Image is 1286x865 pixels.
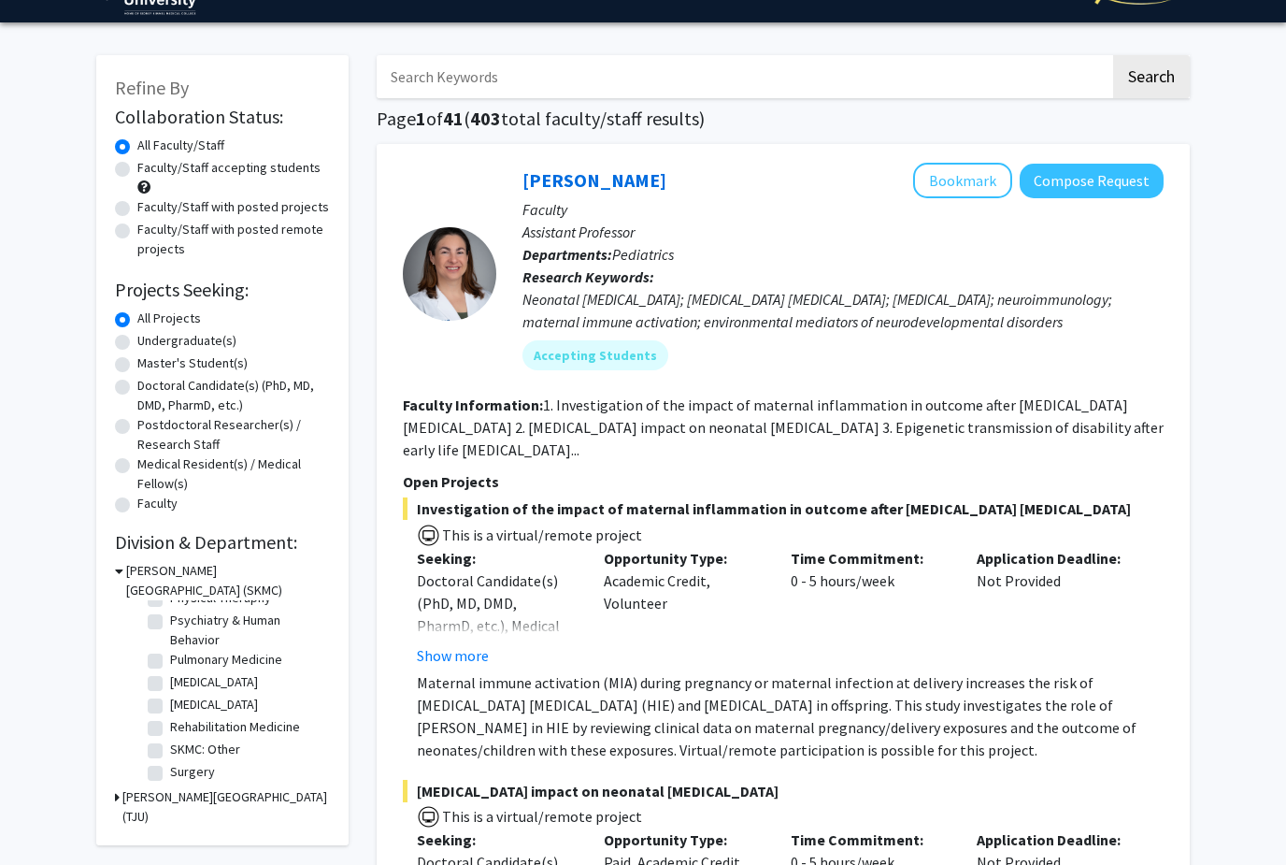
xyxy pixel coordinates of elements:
[977,548,1136,570] p: Application Deadline:
[137,332,236,352] label: Undergraduate(s)
[403,396,543,415] b: Faculty Information:
[612,246,674,265] span: Pediatrics
[170,718,300,738] label: Rehabilitation Medicine
[604,548,763,570] p: Opportunity Type:
[963,548,1150,668] div: Not Provided
[126,562,330,601] h3: [PERSON_NAME][GEOGRAPHIC_DATA] (SKMC)
[137,198,329,218] label: Faculty/Staff with posted projects
[417,645,489,668] button: Show more
[137,377,330,416] label: Doctoral Candidate(s) (PhD, MD, DMD, PharmD, etc.)
[170,763,215,783] label: Surgery
[170,741,240,760] label: SKMC: Other
[137,455,330,495] label: Medical Resident(s) / Medical Fellow(s)
[604,829,763,852] p: Opportunity Type:
[522,169,666,193] a: [PERSON_NAME]
[137,416,330,455] label: Postdoctoral Researcher(s) / Research Staff
[977,829,1136,852] p: Application Deadline:
[403,471,1164,494] p: Open Projects
[115,280,330,302] h2: Projects Seeking:
[170,696,258,715] label: [MEDICAL_DATA]
[443,108,464,131] span: 41
[522,268,654,287] b: Research Keywords:
[522,289,1164,334] div: Neonatal [MEDICAL_DATA]; [MEDICAL_DATA] [MEDICAL_DATA]; [MEDICAL_DATA]; neuroimmunology; maternal...
[1113,56,1190,99] button: Search
[170,786,214,805] label: Urology
[440,526,642,545] span: This is a virtual/remote project
[777,548,964,668] div: 0 - 5 hours/week
[377,56,1110,99] input: Search Keywords
[417,548,576,570] p: Seeking:
[522,199,1164,222] p: Faculty
[590,548,777,668] div: Academic Credit, Volunteer
[137,159,321,179] label: Faculty/Staff accepting students
[403,498,1164,521] span: Investigation of the impact of maternal inflammation in outcome after [MEDICAL_DATA] [MEDICAL_DATA]
[417,829,576,852] p: Seeking:
[522,341,668,371] mat-chip: Accepting Students
[137,310,201,329] label: All Projects
[137,137,224,156] label: All Faculty/Staff
[170,651,282,670] label: Pulmonary Medicine
[522,246,612,265] b: Departments:
[170,673,258,693] label: [MEDICAL_DATA]
[403,396,1164,460] fg-read-more: 1. Investigation of the impact of maternal inflammation in outcome after [MEDICAL_DATA] [MEDICAL_...
[115,77,189,100] span: Refine By
[791,548,950,570] p: Time Commitment:
[14,781,79,851] iframe: Chat
[470,108,501,131] span: 403
[115,107,330,129] h2: Collaboration Status:
[137,354,248,374] label: Master's Student(s)
[522,222,1164,244] p: Assistant Professor
[115,532,330,555] h2: Division & Department:
[170,612,325,651] label: Psychiatry & Human Behavior
[440,808,642,827] span: This is a virtual/remote project
[913,164,1012,199] button: Add Elizabeth Wright-Jin to Bookmarks
[791,829,950,852] p: Time Commitment:
[417,672,1164,762] p: Maternal immune activation (MIA) during pregnancy or maternal infection at delivery increases the...
[1020,165,1164,199] button: Compose Request to Elizabeth Wright-Jin
[416,108,426,131] span: 1
[403,781,1164,803] span: [MEDICAL_DATA] impact on neonatal [MEDICAL_DATA]
[377,108,1190,131] h1: Page of ( total faculty/staff results)
[137,495,178,514] label: Faculty
[122,788,330,828] h3: [PERSON_NAME][GEOGRAPHIC_DATA] (TJU)
[137,221,330,260] label: Faculty/Staff with posted remote projects
[417,570,576,683] div: Doctoral Candidate(s) (PhD, MD, DMD, PharmD, etc.), Medical Resident(s) / Medical Fellow(s)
